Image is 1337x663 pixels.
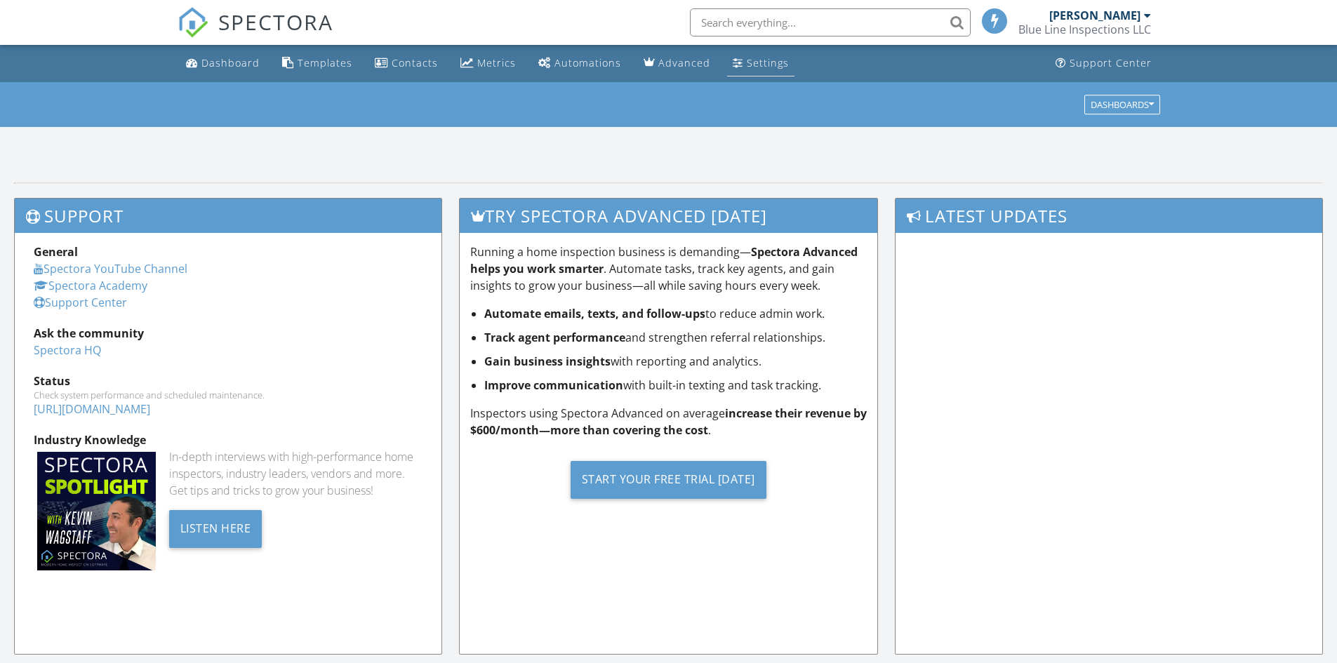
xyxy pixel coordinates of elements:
div: [PERSON_NAME] [1049,8,1140,22]
div: Automations [554,56,621,69]
strong: increase their revenue by $600/month—more than covering the cost [470,406,867,438]
a: Spectora Academy [34,278,147,293]
a: Support Center [1050,51,1157,76]
button: Dashboards [1084,95,1160,114]
a: Support Center [34,295,127,310]
a: Templates [277,51,358,76]
div: Advanced [658,56,710,69]
a: Spectora HQ [34,342,101,358]
strong: Track agent performance [484,330,625,345]
h3: Try spectora advanced [DATE] [460,199,878,233]
li: and strengthen referral relationships. [484,329,867,346]
strong: Improve communication [484,377,623,393]
input: Search everything... [690,8,971,36]
strong: General [34,244,78,260]
a: Contacts [369,51,444,76]
div: Blue Line Inspections LLC [1018,22,1151,36]
p: Running a home inspection business is demanding— . Automate tasks, track key agents, and gain ins... [470,243,867,294]
strong: Spectora Advanced helps you work smarter [470,244,858,276]
img: The Best Home Inspection Software - Spectora [178,7,208,38]
a: [URL][DOMAIN_NAME] [34,401,150,417]
a: Spectora YouTube Channel [34,261,187,276]
div: Listen Here [169,510,262,548]
li: to reduce admin work. [484,305,867,322]
img: Spectoraspolightmain [37,452,156,570]
a: Settings [727,51,794,76]
div: Dashboard [201,56,260,69]
div: Dashboards [1091,100,1154,109]
h3: Support [15,199,441,233]
h3: Latest Updates [896,199,1322,233]
a: Advanced [638,51,716,76]
div: Metrics [477,56,516,69]
div: Support Center [1070,56,1152,69]
div: Templates [298,56,352,69]
div: Contacts [392,56,438,69]
a: Metrics [455,51,521,76]
li: with built-in texting and task tracking. [484,377,867,394]
li: with reporting and analytics. [484,353,867,370]
div: In-depth interviews with high-performance home inspectors, industry leaders, vendors and more. Ge... [169,448,423,499]
strong: Automate emails, texts, and follow-ups [484,306,705,321]
a: Start Your Free Trial [DATE] [470,450,867,509]
div: Start Your Free Trial [DATE] [571,461,766,499]
div: Check system performance and scheduled maintenance. [34,389,423,401]
strong: Gain business insights [484,354,611,369]
a: Listen Here [169,520,262,535]
div: Status [34,373,423,389]
p: Inspectors using Spectora Advanced on average . [470,405,867,438]
div: Industry Knowledge [34,431,423,448]
div: Settings [747,56,789,69]
a: SPECTORA [178,19,333,48]
a: Dashboard [180,51,265,76]
a: Automations (Basic) [533,51,627,76]
span: SPECTORA [218,7,333,36]
div: Ask the community [34,325,423,342]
